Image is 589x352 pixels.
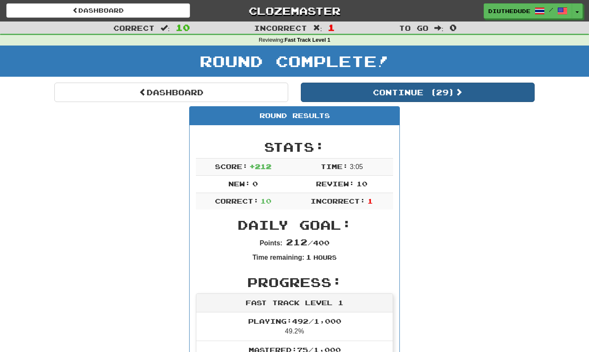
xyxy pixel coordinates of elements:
button: Continue (29) [301,83,535,102]
span: Incorrect: [311,197,365,205]
span: 10 [176,22,190,32]
span: Playing: 492 / 1,000 [248,317,341,325]
span: / 400 [286,239,329,247]
small: Hours [313,254,337,261]
span: 212 [286,237,308,247]
a: Dashboard [54,83,288,102]
span: 1 [367,197,373,205]
a: DiuTheDude / [484,3,572,19]
span: 0 [450,22,457,32]
span: 10 [356,180,367,188]
span: Correct: [215,197,259,205]
h2: Stats: [196,140,393,154]
span: : [161,24,170,32]
h2: Progress: [196,275,393,289]
strong: Fast Track Level 1 [285,37,331,43]
span: New: [228,180,250,188]
a: Clozemaster [203,3,386,18]
div: Fast Track Level 1 [196,294,393,312]
span: Time: [321,162,348,170]
span: DiuTheDude [488,7,530,15]
span: : [434,24,444,32]
span: 1 [328,22,335,32]
li: 49.2% [196,312,393,341]
span: 10 [260,197,271,205]
h2: Daily Goal: [196,218,393,232]
span: Review: [316,180,354,188]
span: 3 : 0 5 [350,163,363,170]
span: + 212 [249,162,271,170]
span: Correct [113,24,155,32]
h1: Round Complete! [3,53,586,70]
strong: Time remaining: [252,254,304,261]
div: Round Results [190,107,399,125]
a: Dashboard [6,3,190,18]
span: To go [399,24,428,32]
span: / [549,7,553,13]
span: Score: [215,162,248,170]
span: 1 [306,253,311,261]
span: : [313,24,322,32]
span: Incorrect [254,24,307,32]
strong: Points: [260,239,282,247]
span: 0 [252,180,258,188]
